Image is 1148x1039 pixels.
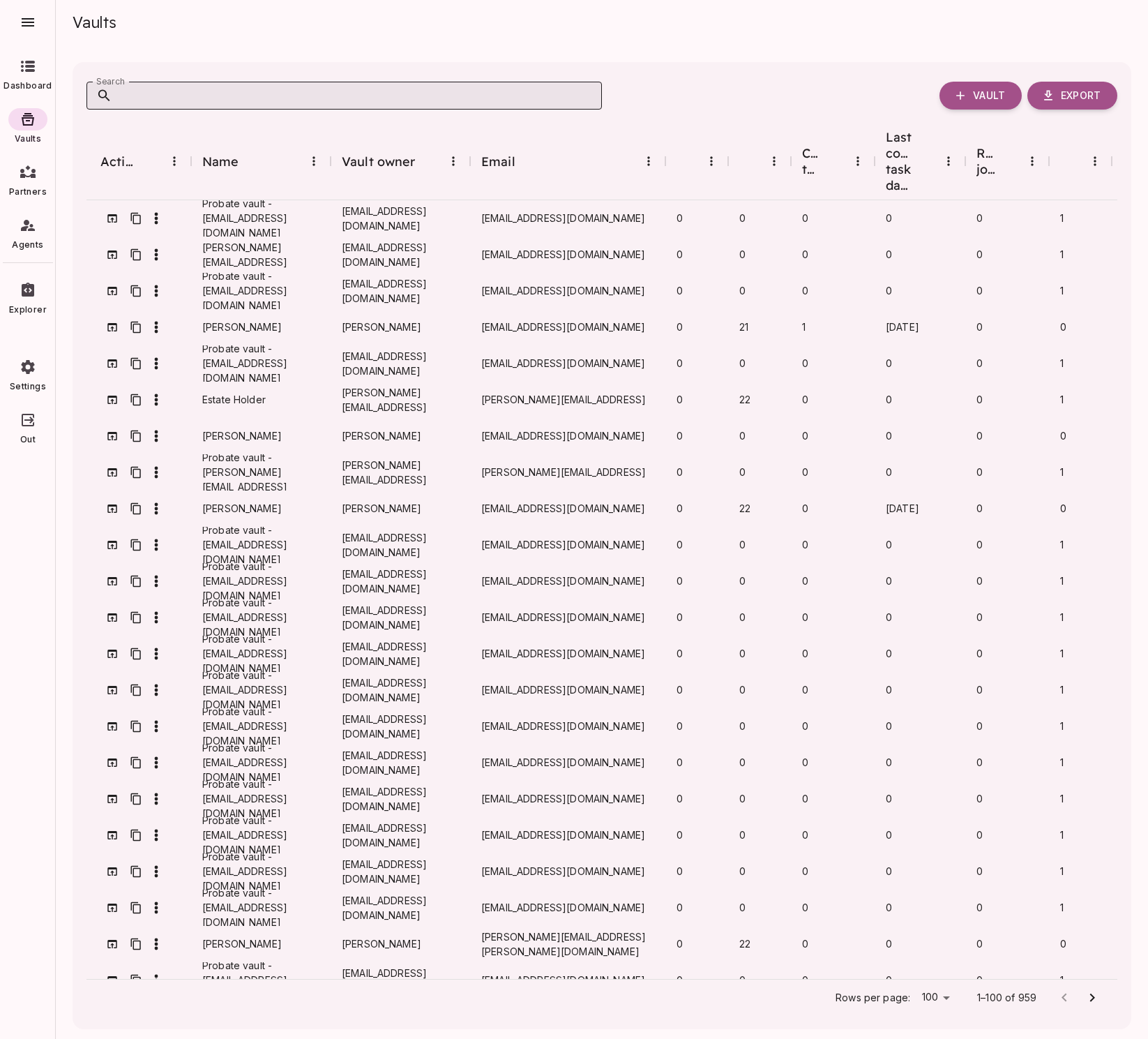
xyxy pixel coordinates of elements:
span: [EMAIL_ADDRESS][DOMAIN_NAME] [342,784,459,814]
button: Sort [822,149,845,173]
div: 0 [677,356,683,371]
div: 0 [976,465,983,479]
div: 8/12/2025 [886,320,919,334]
div: 0 [802,719,808,733]
div: 0 [739,537,746,552]
span: [EMAIL_ADDRESS][DOMAIN_NAME] [481,320,645,334]
button: Copy Vault ID [124,678,148,702]
span: 1 [1060,973,1064,987]
span: Settings [10,381,46,392]
button: Copy Vault ID [124,315,148,339]
button: Sort [912,149,936,173]
div: 0 [739,574,746,588]
button: Copy Vault ID [124,533,148,557]
span: Probate vault - [EMAIL_ADDRESS][DOMAIN_NAME] [202,813,319,857]
button: Copy Vault ID [124,243,148,267]
button: Go to vault [100,388,124,412]
span: Agents [12,239,43,251]
span: [PERSON_NAME][EMAIL_ADDRESS] [342,458,459,487]
div: 0 [739,828,746,842]
div: 0 [677,973,683,987]
span: Probate vault - [EMAIL_ADDRESS][DOMAIN_NAME] [202,523,319,567]
div: 0 [677,900,683,915]
span: [PERSON_NAME][EMAIL_ADDRESS] [342,385,459,414]
span: Probate vault - [PERSON_NAME][EMAIL_ADDRESS] [202,450,319,494]
div: 0 [802,936,808,951]
div: 0 [802,501,808,516]
span: Vaults [15,133,41,144]
span: [PERSON_NAME] [202,320,282,334]
div: 0 [739,864,746,879]
div: 0 [886,682,892,697]
button: Vault [939,82,1022,110]
div: 0 [739,755,746,770]
div: 0 [886,574,892,588]
div: 0 [739,211,746,225]
div: 0 [677,211,683,225]
div: 0 [739,356,746,371]
span: [EMAIL_ADDRESS][DOMAIN_NAME] [481,247,645,262]
button: Go to vault [100,715,124,738]
div: 0 [739,247,746,262]
span: [EMAIL_ADDRESS][DOMAIN_NAME] [342,712,459,741]
button: Go to next page [1078,984,1106,1012]
span: [EMAIL_ADDRESS][DOMAIN_NAME] [481,646,645,661]
button: Go to vault [100,207,124,230]
span: 1 [1060,465,1064,479]
span: Vaults [73,13,116,32]
div: 0 [976,501,983,516]
div: 0 [802,791,808,806]
div: 0 [802,428,808,443]
span: Probate vault - [EMAIL_ADDRESS][DOMAIN_NAME] [202,740,319,784]
div: Actions [100,154,138,170]
button: Copy Vault ID [124,751,148,775]
div: 0 [886,936,892,951]
span: [EMAIL_ADDRESS][DOMAIN_NAME] [342,857,459,886]
button: Sort [677,149,700,173]
button: Go to vault [100,461,124,484]
div: Vault item count [1049,129,1112,193]
span: [PERSON_NAME] [342,936,421,951]
span: Probate vault - [EMAIL_ADDRESS][DOMAIN_NAME] [202,849,319,893]
div: 0 [802,610,808,625]
div: 0 [677,247,683,262]
div: 0 [886,610,892,625]
div: Vault owner [331,129,470,193]
span: [EMAIL_ADDRESS][DOMAIN_NAME] [481,755,645,770]
div: 0 [677,283,683,298]
button: Go to vault [100,569,124,593]
button: Go to vault [100,424,124,448]
div: 0 [677,682,683,697]
button: Go to vault [100,497,124,521]
button: Copy Vault ID [124,461,148,484]
div: Completed tasks [791,129,875,193]
div: 0 [677,465,683,479]
span: 1 [1060,719,1064,733]
button: Go to vault [100,352,124,375]
button: Sort [239,149,263,173]
div: 0 [739,791,746,806]
span: Probate vault - [EMAIL_ADDRESS][DOMAIN_NAME] [202,196,319,240]
button: Go to vault [100,642,124,666]
div: 0 [739,465,746,479]
div: 0 [886,537,892,552]
span: Probate vault - [EMAIL_ADDRESS][DOMAIN_NAME] [202,269,319,313]
span: [EMAIL_ADDRESS][DOMAIN_NAME] [481,211,645,225]
span: Probate vault - [EMAIL_ADDRESS][DOMAIN_NAME] [202,668,319,712]
span: Explorer [9,304,47,315]
button: Copy Vault ID [124,860,148,883]
div: 0 [739,682,746,697]
div: Vault owner [342,154,416,170]
button: Menu [162,149,187,174]
button: Go to vault [100,860,124,883]
div: 0 [976,537,983,552]
div: 0 [739,428,746,443]
button: Copy Vault ID [124,388,148,412]
span: Dashboard [3,80,52,91]
div: 0 [739,610,746,625]
div: 0 [677,574,683,588]
div: 0 [802,682,808,697]
span: [EMAIL_ADDRESS][DOMAIN_NAME] [342,821,459,850]
span: 1 [1060,538,1064,552]
span: Probate vault - [EMAIL_ADDRESS][DOMAIN_NAME] [202,704,319,748]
